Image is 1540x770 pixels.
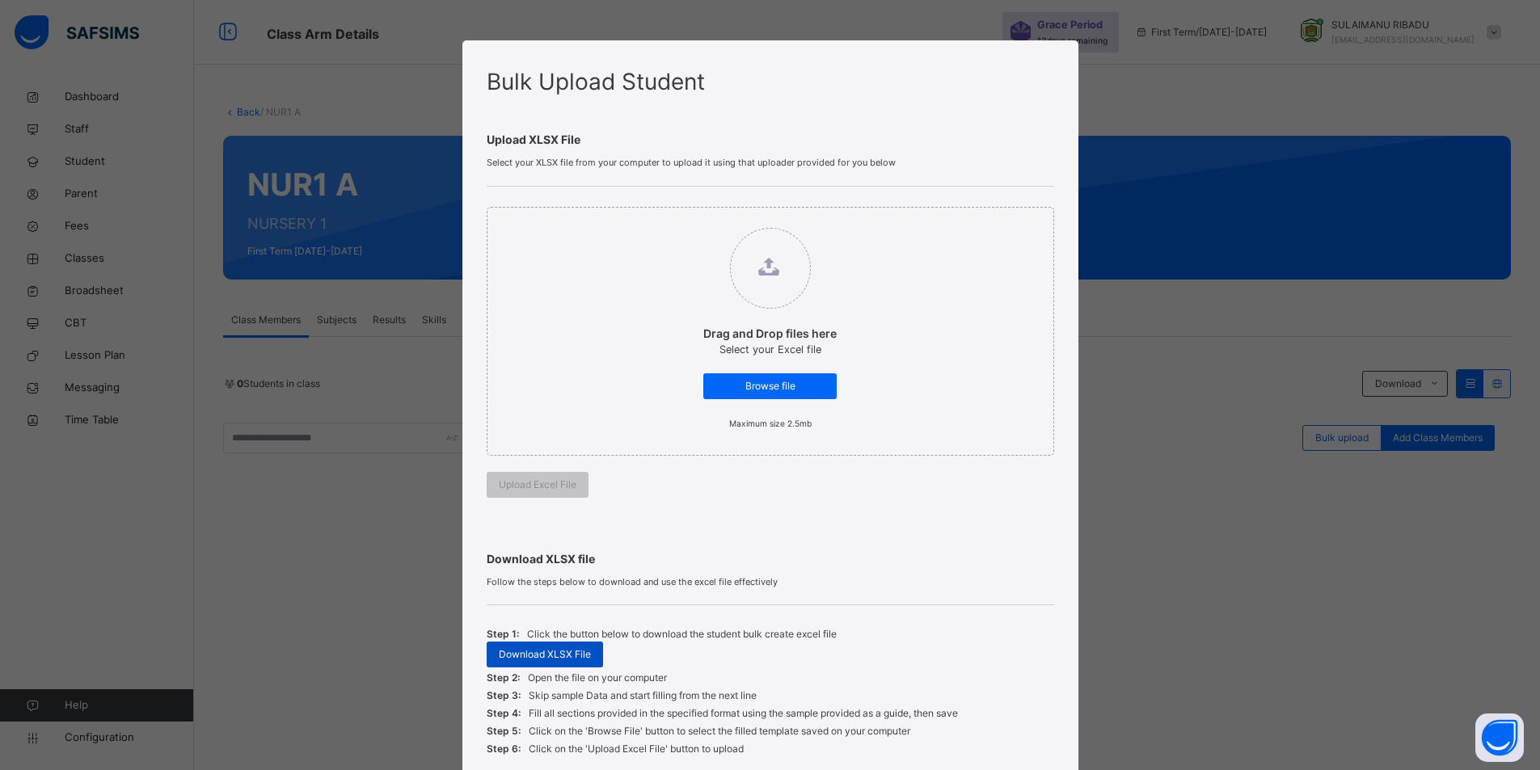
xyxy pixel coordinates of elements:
span: Step 2: [487,671,520,685]
p: Skip sample Data and start filling from the next line [529,688,757,703]
p: Click on the 'Browse File' button to select the filled template saved on your computer [529,724,910,738]
span: Select your Excel file [719,343,821,356]
span: Bulk Upload Student [487,68,705,95]
p: Open the file on your computer [528,671,667,685]
span: Upload XLSX File [487,131,1054,148]
span: Select your XLSX file from your computer to upload it using that uploader provided for you below [487,156,1054,170]
span: Step 4: [487,706,521,721]
p: Drag and Drop files here [703,325,837,342]
span: Download XLSX File [499,647,591,662]
p: Fill all sections provided in the specified format using the sample provided as a guide, then save [529,706,958,721]
p: Click the button below to download the student bulk create excel file [527,627,837,642]
span: Step 3: [487,688,521,703]
span: Browse file [715,379,825,393]
button: Open asap [1475,713,1524,762]
small: Maximum size 2.5mb [729,419,812,428]
span: Download XLSX file [487,550,1054,567]
p: Click on the 'Upload Excel File' button to upload [529,742,744,756]
span: Follow the steps below to download and use the excel file effectively [487,575,1054,589]
span: Step 6: [487,742,521,756]
span: Step 5: [487,724,521,738]
span: Upload Excel File [499,478,576,492]
span: Step 1: [487,627,519,642]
